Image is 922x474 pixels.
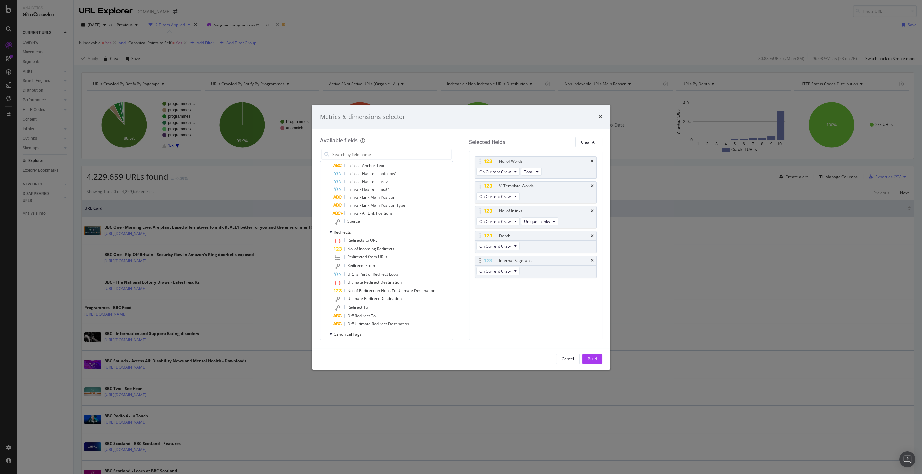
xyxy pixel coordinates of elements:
span: Inlinks - All Link Positions [347,210,393,216]
span: Redirects From [347,263,375,268]
div: No. of Inlinks [499,208,522,214]
div: Open Intercom Messenger [899,451,915,467]
button: Build [582,354,602,364]
div: times [591,209,594,213]
span: Source [347,218,360,224]
button: Clear All [575,137,602,147]
div: Clear All [581,139,597,145]
span: Diff Ultimate Redirect Destination [347,321,409,327]
span: Redirect To [347,304,368,310]
div: DepthtimesOn Current Crawl [475,231,597,253]
div: % Template Words [499,183,534,189]
span: No. of Incoming Redirects [347,246,394,252]
div: Cancel [562,356,574,362]
button: On Current Crawl [476,267,520,275]
span: URL is Part of Redirect Loop [347,271,398,277]
div: times [598,113,602,121]
div: Selected fields [469,138,505,146]
button: On Current Crawl [476,242,520,250]
span: No. of Redirection Hops To Ultimate Destination [347,288,435,293]
span: Redirects [334,229,351,235]
div: No. of InlinkstimesOn Current CrawlUnique Inlinks [475,206,597,228]
button: On Current Crawl [476,217,520,225]
span: Inlinks - Link Main Position Type [347,202,405,208]
span: On Current Crawl [479,169,512,175]
div: Internal Pagerank [499,257,532,264]
button: Cancel [556,354,580,364]
button: Unique Inlinks [521,217,558,225]
span: Unique Inlinks [524,219,550,224]
div: % Template WordstimesOn Current Crawl [475,181,597,203]
input: Search by field name [332,149,452,159]
span: On Current Crawl [479,268,512,274]
span: Inlinks - Has rel="prev" [347,179,389,184]
span: Redirected from URLs [347,254,387,260]
span: Redirects to URL [347,237,377,243]
button: On Current Crawl [476,192,520,200]
div: Internal PageranktimesOn Current Crawl [475,256,597,278]
div: times [591,234,594,238]
div: Metrics & dimensions selector [320,113,405,121]
button: Total [521,168,542,176]
div: modal [312,105,610,370]
span: Canonical Tags [334,331,362,337]
div: times [591,159,594,163]
span: On Current Crawl [479,243,512,249]
span: Inlinks - Anchor Text [347,163,384,168]
div: Available fields [320,137,358,144]
div: No. of Words [499,158,523,165]
span: On Current Crawl [479,194,512,199]
div: Build [588,356,597,362]
div: No. of WordstimesOn Current CrawlTotal [475,156,597,179]
div: times [591,184,594,188]
div: times [591,259,594,263]
span: Ultimate Redirect Destination [347,279,402,285]
span: Inlinks - Link Main Position [347,194,395,200]
span: Total [524,169,533,175]
button: On Current Crawl [476,168,520,176]
span: On Current Crawl [479,219,512,224]
span: Inlinks - Has rel="nofollow" [347,171,397,176]
div: Depth [499,233,510,239]
span: Inlinks - Has rel="next" [347,186,389,192]
span: Ultimate Redirect Destination [347,296,402,301]
span: Diff Redirect To [347,313,376,319]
